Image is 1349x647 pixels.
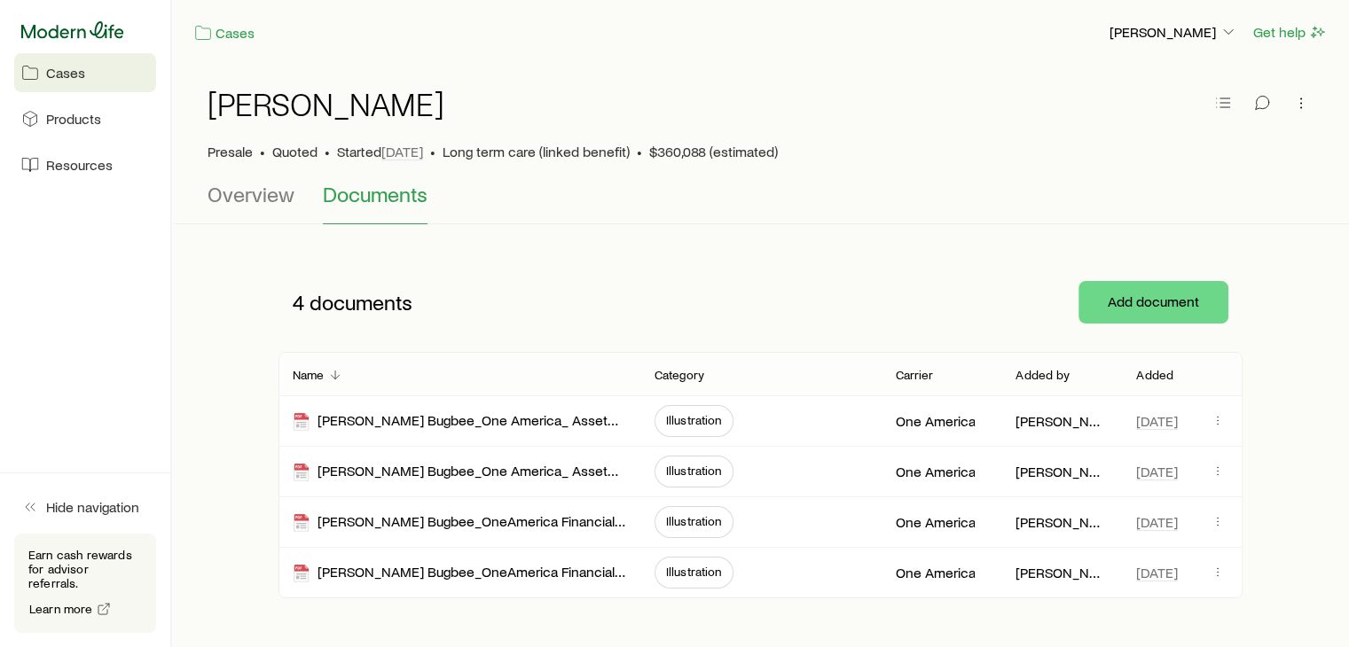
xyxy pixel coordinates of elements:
[1016,564,1108,581] p: [PERSON_NAME]
[208,182,294,207] span: Overview
[381,143,423,160] span: [DATE]
[14,53,156,92] a: Cases
[666,514,722,528] span: Illustration
[895,564,975,581] p: One America
[46,64,85,82] span: Cases
[293,290,304,315] span: 4
[28,548,142,590] p: Earn cash rewards for advisor referrals.
[637,143,642,160] span: •
[293,368,325,382] p: Name
[14,534,156,633] div: Earn cash rewards for advisor referrals.Learn more
[14,145,156,184] a: Resources
[443,143,630,160] span: Long term care (linked benefit)
[208,143,253,160] p: Presale
[655,368,704,382] p: Category
[895,513,975,531] p: One America
[1136,412,1178,430] span: [DATE]
[1016,368,1069,382] p: Added by
[337,143,423,160] p: Started
[323,182,427,207] span: Documents
[895,463,975,480] p: One America
[272,143,318,160] span: Quoted
[310,290,412,315] span: documents
[14,99,156,138] a: Products
[1016,463,1108,480] p: [PERSON_NAME]
[260,143,265,160] span: •
[1016,513,1108,531] p: [PERSON_NAME]
[325,143,330,160] span: •
[895,368,933,382] p: Carrier
[666,413,722,427] span: Illustration
[193,23,255,43] a: Cases
[1110,23,1237,41] p: [PERSON_NAME]
[1136,463,1178,480] span: [DATE]
[649,143,778,160] span: $360,088 (estimated)
[1136,368,1173,382] p: Added
[46,110,101,128] span: Products
[1252,22,1328,43] button: Get help
[29,603,93,615] span: Learn more
[208,86,444,121] h1: [PERSON_NAME]
[46,156,113,174] span: Resources
[430,143,435,160] span: •
[293,512,626,533] div: [PERSON_NAME] Bugbee_OneAmerica Financial_Asset Care (2024) - 100K
[14,487,156,526] button: Hide navigation
[293,563,626,583] div: [PERSON_NAME] Bugbee_OneAmerica Financial_Asset Care (2024) - Single Life (1)
[293,411,626,432] div: [PERSON_NAME] Bugbee_One America_ AssetCare - 100K - 5% inflation
[1078,281,1228,323] button: Add document
[895,412,975,430] p: One America
[1016,412,1108,430] p: [PERSON_NAME]
[1136,564,1178,581] span: [DATE]
[208,182,1314,224] div: Case details tabs
[46,498,139,516] span: Hide navigation
[1136,513,1178,531] span: [DATE]
[666,464,722,478] span: Illustration
[293,462,626,482] div: [PERSON_NAME] Bugbee_One America_ AssetCare - 100K - No inflation
[666,565,722,579] span: Illustration
[1109,22,1238,43] button: [PERSON_NAME]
